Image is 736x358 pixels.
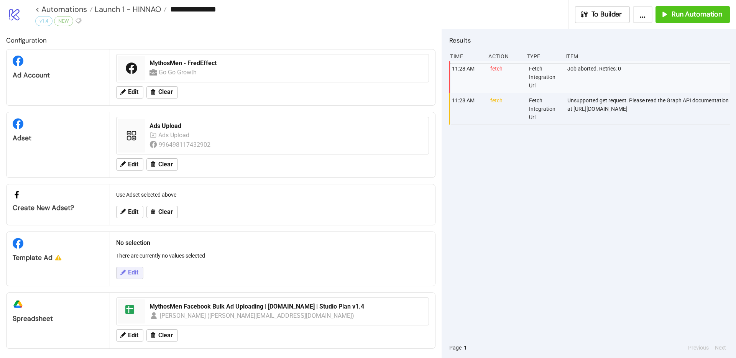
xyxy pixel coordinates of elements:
[146,329,178,342] button: Clear
[633,6,652,23] button: ...
[35,5,93,13] a: < Automations
[116,158,143,171] button: Edit
[158,161,173,168] span: Clear
[6,35,435,45] h2: Configuration
[672,10,722,19] span: Run Automation
[160,311,355,320] div: [PERSON_NAME] ([PERSON_NAME][EMAIL_ADDRESS][DOMAIN_NAME])
[686,343,711,352] button: Previous
[449,49,482,64] div: Time
[128,332,138,339] span: Edit
[13,253,103,262] div: Template Ad
[488,49,521,64] div: Action
[128,89,138,95] span: Edit
[149,122,424,130] div: Ads Upload
[116,329,143,342] button: Edit
[462,343,469,352] button: 1
[449,35,730,45] h2: Results
[128,209,138,215] span: Edit
[116,238,429,248] h2: No selection
[158,209,173,215] span: Clear
[449,343,462,352] span: Page
[451,61,484,93] div: 11:28 AM
[158,89,173,95] span: Clear
[528,93,561,125] div: Fetch Integration Url
[149,302,424,311] div: MythosMen Facebook Bulk Ad Uploading | [DOMAIN_NAME] | Studio Plan v1.4
[158,332,173,339] span: Clear
[116,206,143,218] button: Edit
[93,5,167,13] a: Launch 1 - HINNAO
[591,10,622,19] span: To Builder
[128,269,138,276] span: Edit
[116,267,143,279] button: Edit
[526,49,559,64] div: Type
[13,71,103,80] div: Ad Account
[565,49,730,64] div: Item
[575,6,630,23] button: To Builder
[159,67,198,77] div: Go Go Growth
[146,206,178,218] button: Clear
[116,251,429,260] p: There are currently no values selected
[159,140,212,149] div: 996498117432902
[13,314,103,323] div: Spreadsheet
[54,16,73,26] div: NEW
[713,343,728,352] button: Next
[128,161,138,168] span: Edit
[528,61,561,93] div: Fetch Integration Url
[116,86,143,99] button: Edit
[158,130,191,140] div: Ads Upload
[490,61,522,93] div: fetch
[490,93,522,125] div: fetch
[113,187,432,202] div: Use Adset selected above
[13,204,103,212] div: Create new adset?
[93,4,161,14] span: Launch 1 - HINNAO
[146,86,178,99] button: Clear
[13,134,103,143] div: Adset
[567,61,732,93] div: Job aborted. Retries: 0
[567,93,732,125] div: Unsupported get request. Please read the Graph API documentation at [URL][DOMAIN_NAME]
[146,158,178,171] button: Clear
[451,93,484,125] div: 11:28 AM
[35,16,53,26] div: v1.4
[655,6,730,23] button: Run Automation
[149,59,424,67] div: MythosMen - FredEffect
